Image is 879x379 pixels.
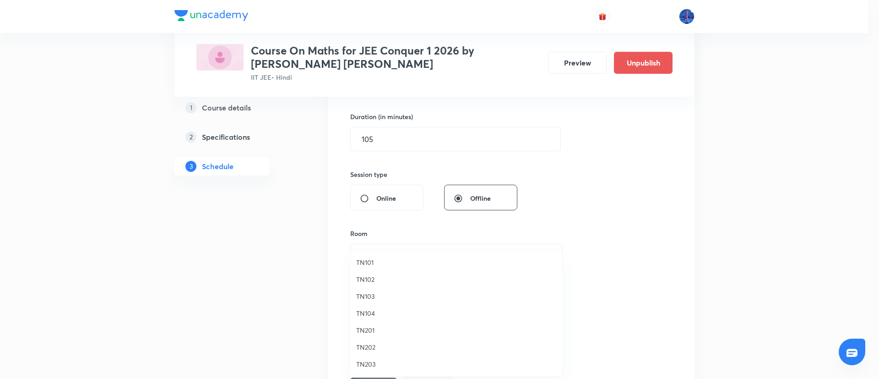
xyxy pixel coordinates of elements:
span: TN101 [356,258,557,267]
span: TN201 [356,325,557,335]
span: TN202 [356,342,557,352]
span: TN104 [356,308,557,318]
span: TN102 [356,275,557,284]
span: TN103 [356,291,557,301]
span: TN203 [356,359,557,369]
